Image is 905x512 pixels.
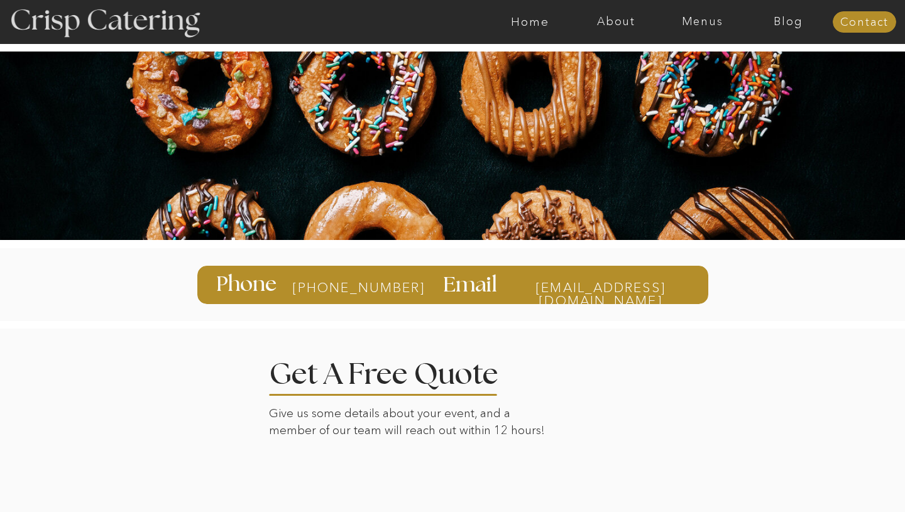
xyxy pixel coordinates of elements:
h3: Phone [216,274,280,295]
a: Blog [745,16,831,28]
p: Give us some details about your event, and a member of our team will reach out within 12 hours! [269,405,554,442]
a: Home [487,16,573,28]
a: Menus [659,16,745,28]
a: About [573,16,659,28]
h2: Get A Free Quote [269,360,537,383]
h3: Email [443,275,501,295]
a: [EMAIL_ADDRESS][DOMAIN_NAME] [511,281,690,293]
a: Contact [833,16,896,29]
a: [PHONE_NUMBER] [292,281,392,295]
